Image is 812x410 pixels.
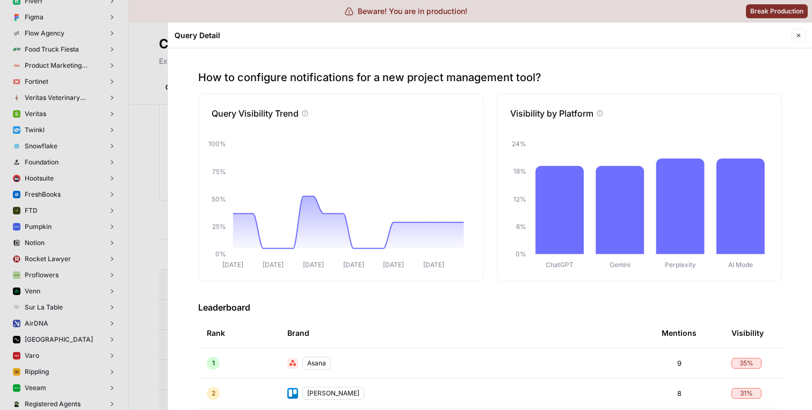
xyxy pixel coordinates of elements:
tspan: 6% [516,222,526,231]
p: Query Visibility Trend [212,107,299,120]
p: Visibility by Platform [510,107,593,120]
tspan: 100% [208,140,226,148]
tspan: 12% [513,195,526,203]
tspan: [DATE] [303,261,324,269]
tspan: AI Mode [728,261,753,269]
h3: Leaderboard [198,301,782,314]
tspan: Perplexity [664,261,695,269]
tspan: 24% [511,140,526,148]
span: 2 [212,389,215,398]
tspan: Gemini [610,261,630,269]
tspan: [DATE] [383,261,404,269]
tspan: 25% [212,222,226,231]
div: Visibility [731,318,764,348]
div: Mentions [662,318,697,348]
span: 8 [677,388,682,399]
tspan: [DATE] [343,261,364,269]
tspan: 50% [212,195,226,203]
span: 9 [677,358,682,369]
img: dsapf59eflvgghzeeaxzhlzx3epe [287,388,298,399]
tspan: ChatGPT [546,261,574,269]
tspan: [DATE] [263,261,284,269]
div: Query Detail [175,30,788,41]
tspan: 0% [215,250,226,258]
span: 31 % [740,389,753,398]
div: [PERSON_NAME] [302,387,364,400]
tspan: 18% [513,168,526,176]
div: Asana [302,357,331,370]
img: li8d5ttnro2voqnqabfqcnxcmgof [287,358,298,369]
tspan: 0% [515,250,526,258]
tspan: [DATE] [423,261,444,269]
span: 35 % [740,358,753,368]
tspan: [DATE] [222,261,243,269]
tspan: 75% [212,168,226,176]
div: Rank [207,318,225,348]
p: How to configure notifications for a new project management tool? [198,70,782,85]
span: 1 [212,358,215,368]
div: Brand [287,318,644,348]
